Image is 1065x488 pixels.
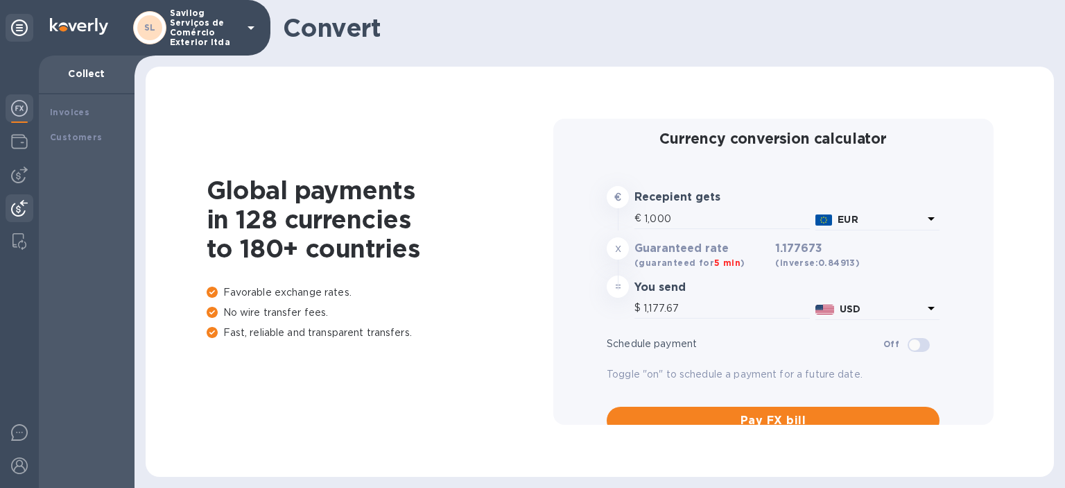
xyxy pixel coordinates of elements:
input: Amount [643,298,810,319]
b: Customers [50,132,103,142]
b: (guaranteed for ) [634,258,745,268]
span: Pay FX bill [618,412,928,429]
b: (inverse: 0.84913 ) [775,258,860,268]
div: Unpin categories [6,14,33,42]
img: Wallets [11,133,28,150]
h3: Recepient gets [634,191,770,204]
div: x [607,237,629,260]
strong: € [614,192,621,203]
b: Off [883,339,899,349]
div: $ [634,298,643,319]
div: € [634,208,644,229]
b: Invoices [50,107,89,117]
p: Collect [50,67,123,81]
p: Favorable exchange rates. [207,285,553,300]
span: 5 min [714,258,741,268]
h3: 1.177673 [775,242,860,270]
b: EUR [838,214,858,225]
img: Foreign exchange [11,100,28,117]
p: Fast, reliable and transparent transfers. [207,326,553,340]
img: Logo [50,18,108,35]
button: Pay FX bill [607,407,940,435]
h1: Global payments in 128 currencies to 180+ countries [207,176,553,263]
h3: Guaranteed rate [634,242,770,255]
b: SL [144,22,156,33]
p: Schedule payment [607,337,883,351]
input: Amount [644,208,810,229]
h2: Currency conversion calculator [607,130,940,147]
p: Savilog Serviços de Comércio Exterior ltda [170,8,239,47]
p: Toggle "on" to schedule a payment for a future date. [607,367,940,382]
b: USD [840,303,860,314]
h3: You send [634,281,770,294]
h1: Convert [283,13,1043,42]
img: USD [815,305,834,314]
p: No wire transfer fees. [207,305,553,320]
div: = [607,276,629,298]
